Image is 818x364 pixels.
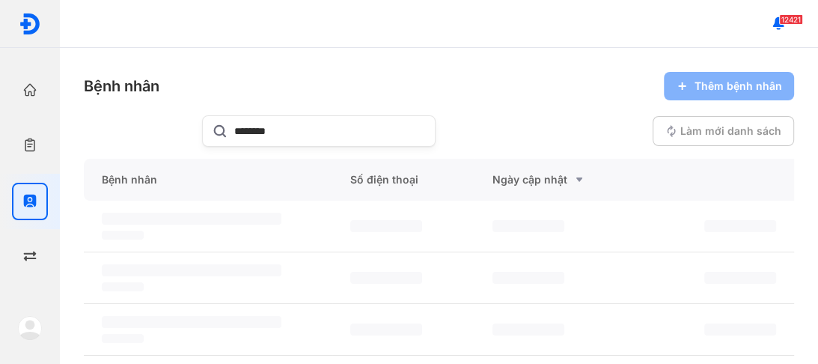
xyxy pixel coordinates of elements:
span: ‌ [102,282,144,291]
span: 12421 [779,14,803,25]
span: ‌ [350,324,422,336]
img: logo [19,13,41,35]
button: Thêm bệnh nhân [664,72,794,100]
span: ‌ [492,220,564,232]
div: Bệnh nhân [84,159,332,201]
span: ‌ [102,231,144,240]
span: ‌ [704,324,776,336]
span: ‌ [492,272,564,284]
span: ‌ [102,334,144,343]
div: Ngày cập nhật [492,171,599,189]
button: Làm mới danh sách [653,116,794,146]
span: ‌ [102,213,281,225]
span: Thêm bệnh nhân [695,79,782,93]
img: logo [18,316,42,340]
span: ‌ [704,220,776,232]
div: Số điện thoại [332,159,474,201]
span: ‌ [350,272,422,284]
span: ‌ [492,324,564,336]
span: ‌ [102,264,281,276]
div: Bệnh nhân [84,76,159,97]
span: ‌ [102,316,281,328]
span: Làm mới danh sách [680,124,781,138]
span: ‌ [704,272,776,284]
span: ‌ [350,220,422,232]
